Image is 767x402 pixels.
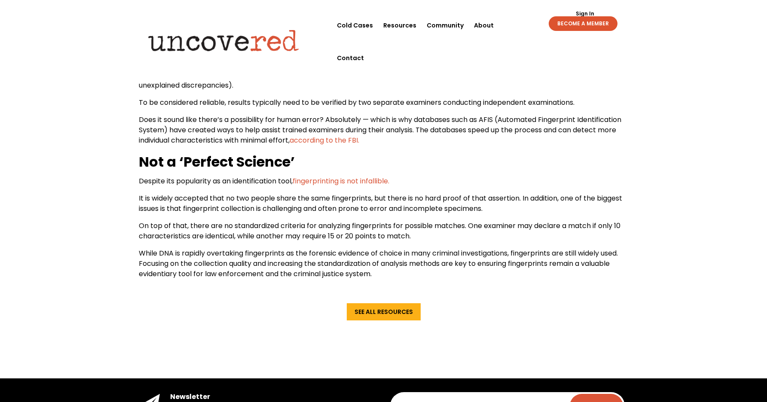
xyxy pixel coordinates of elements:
[571,11,599,16] a: Sign In
[139,248,618,279] span: While DNA is rapidly overtaking fingerprints as the forensic evidence of choice in many criminal ...
[337,9,373,42] a: Cold Cases
[139,97,574,107] span: To be considered reliable, results typically need to be verified by two separate examiners conduc...
[139,49,622,90] span: If two fingerprints do share a class, then an examiner would review individual characteristics to...
[549,16,617,31] a: BECOME A MEMBER
[474,9,494,42] a: About
[139,221,620,241] span: On top of that, there are no standardized criteria for analyzing fingerprints for possible matche...
[139,152,295,171] b: Not a ‘Perfect Science’
[139,193,622,213] span: It is widely accepted that no two people share the same fingerprints, but there is no hard proof ...
[170,392,377,402] h4: Newsletter
[347,303,421,320] a: See All Resources
[290,135,359,145] a: according to the FBI.
[337,42,364,74] a: Contact
[141,24,306,57] img: Uncovered logo
[427,9,464,42] a: Community
[293,176,389,186] a: fingerprinting is not infallible.
[139,115,621,145] span: Does it sound like there’s a possibility for human error? Absolutely — which is why databases suc...
[139,176,293,186] span: Despite its popularity as an identification tool,
[383,9,416,42] a: Resources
